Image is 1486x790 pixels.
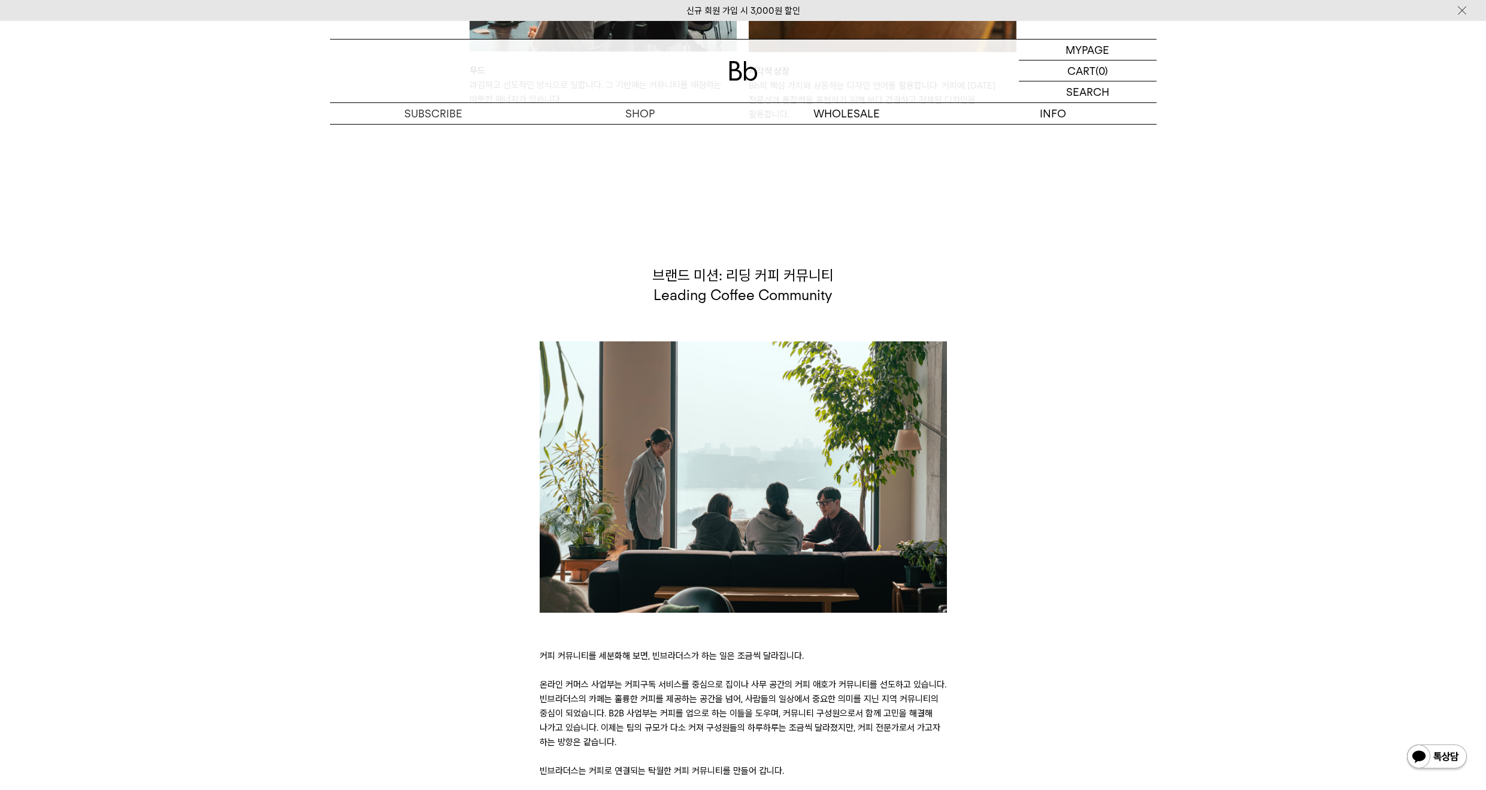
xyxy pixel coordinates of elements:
p: 브랜드 미션: 리딩 커피 커뮤니티 Leading Coffee Community [540,265,947,305]
p: SEARCH [1066,81,1109,102]
p: CART [1067,60,1095,81]
img: 로고 [729,61,758,81]
a: SHOP [537,103,743,124]
p: 커피 커뮤니티를 세분화해 보면, 빈브라더스가 하는 일은 조금씩 달라집니다. 온라인 커머스 사업부는 커피구독 서비스를 중심으로 집이나 사무 공간의 커피 애호가 커뮤니티를 선도하... [540,649,947,778]
a: 신규 회원 가입 시 3,000원 할인 [686,5,800,16]
p: WHOLESALE [743,103,950,124]
a: SUBSCRIBE [330,103,537,124]
p: MYPAGE [1066,40,1109,60]
p: INFO [950,103,1157,124]
img: 카카오톡 채널 1:1 채팅 버튼 [1406,743,1468,772]
a: CART (0) [1019,60,1157,81]
a: MYPAGE [1019,40,1157,60]
p: (0) [1095,60,1108,81]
